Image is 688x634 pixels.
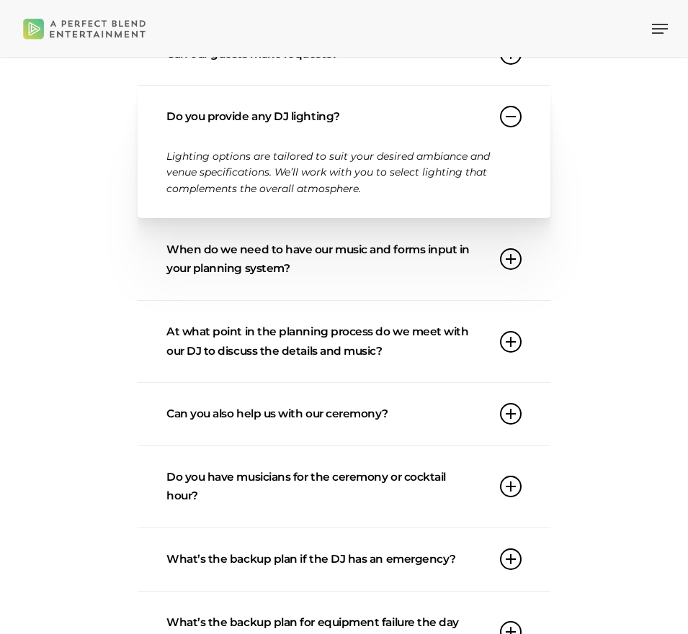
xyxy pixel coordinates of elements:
[166,383,522,445] a: Can you also help us with our ceremony?
[166,219,522,300] a: When do we need to have our music and forms input in your planning system?
[166,528,522,591] a: What’s the backup plan if the DJ has an emergency?
[166,301,522,382] a: At what point in the planning process do we meet with our DJ to discuss the details and music?
[166,446,522,527] a: Do you have musicians for the ceremony or cocktail hour?
[20,9,149,48] img: A Perfect Blend Entertainment
[166,86,522,148] a: Do you provide any DJ lighting?
[652,22,668,36] a: Navigation Menu
[166,150,490,195] span: Lighting options are tailored to suit your desired ambiance and venue specifications. We’ll work ...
